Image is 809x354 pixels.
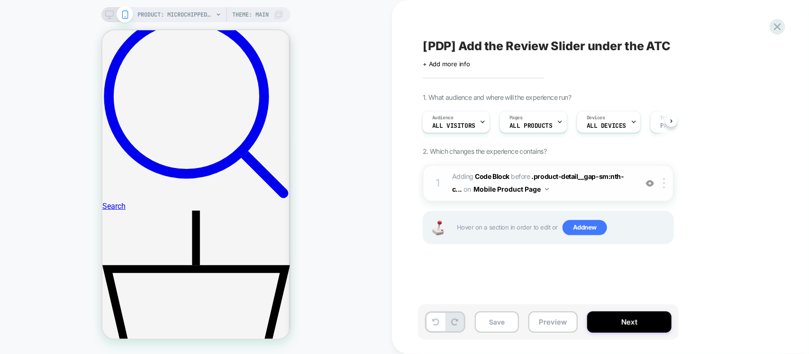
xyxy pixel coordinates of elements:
[587,311,672,333] button: Next
[423,93,571,101] span: 1. What audience and where will the experience run?
[563,220,607,235] span: Add new
[587,123,626,129] span: ALL DEVICES
[511,172,530,180] span: BEFORE
[433,174,443,193] div: 1
[102,30,290,339] iframe: To enrich screen reader interactions, please activate Accessibility in Grammarly extension settings
[423,39,671,53] span: [PDP] Add the Review Slider under the ATC
[646,179,654,187] img: crossed eye
[509,123,553,129] span: ALL PRODUCTS
[137,7,213,22] span: PRODUCT: Microchipped Mini [tiny accessory for pet id tag cats and dogs add on charm]
[663,178,665,188] img: close
[509,115,523,121] span: Pages
[452,172,624,193] span: .product-detail__gap-sm:nth-c...
[475,172,509,180] b: Code Block
[464,183,471,195] span: on
[423,147,546,155] span: 2. Which changes the experience contains?
[545,188,549,190] img: down arrow
[474,182,549,196] button: Mobile Product Page
[423,60,470,68] span: + Add more info
[140,263,188,309] iframe: Chat Widget
[232,7,269,22] span: Theme: MAIN
[528,311,578,333] button: Preview
[432,115,454,121] span: Audience
[428,221,447,235] img: Joystick
[660,115,679,121] span: Trigger
[457,220,668,235] span: Hover on a section in order to edit or
[587,115,605,121] span: Devices
[660,123,692,129] span: Page Load
[452,172,509,180] span: Adding
[475,311,519,333] button: Save
[432,123,475,129] span: All Visitors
